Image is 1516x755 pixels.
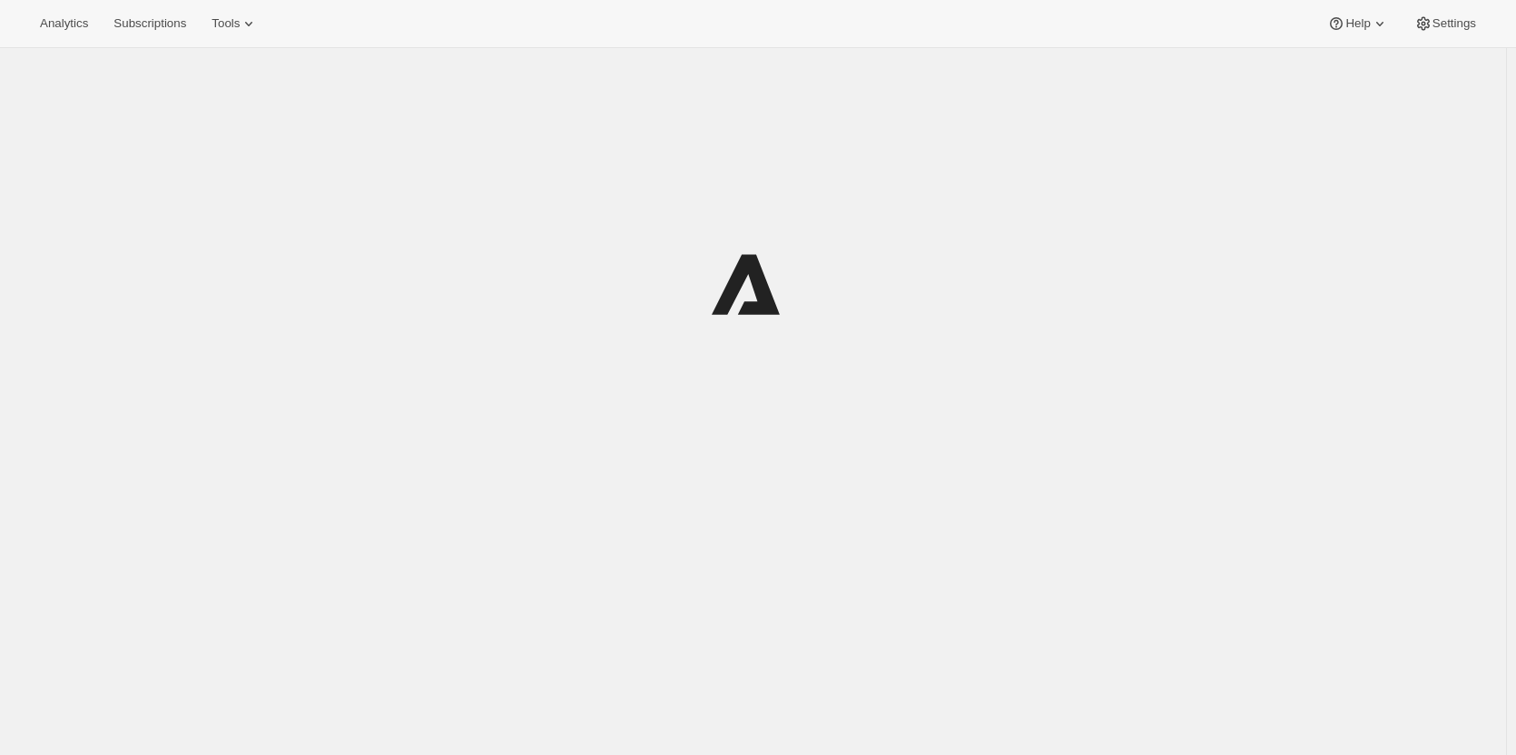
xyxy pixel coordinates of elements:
span: Help [1345,16,1370,31]
button: Settings [1403,11,1487,36]
span: Analytics [40,16,88,31]
button: Subscriptions [103,11,197,36]
span: Subscriptions [113,16,186,31]
span: Settings [1432,16,1476,31]
span: Tools [212,16,240,31]
button: Analytics [29,11,99,36]
button: Tools [201,11,269,36]
button: Help [1316,11,1399,36]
